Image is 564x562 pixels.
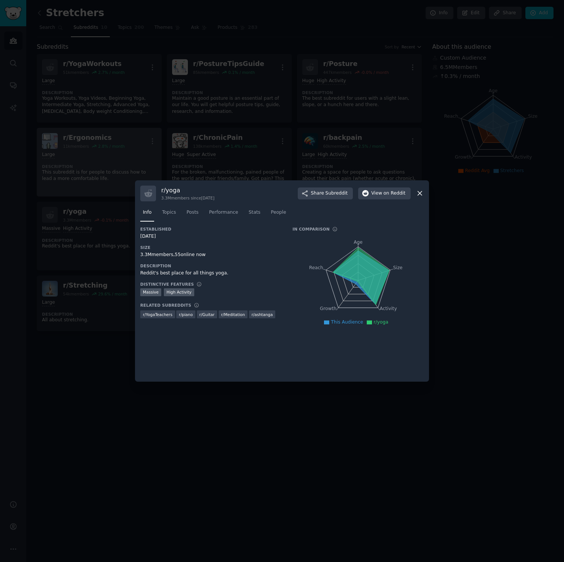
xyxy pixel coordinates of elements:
button: ShareSubreddit [298,187,353,199]
tspan: Age [354,240,363,245]
div: [DATE] [140,233,282,240]
tspan: Size [393,265,402,270]
span: People [271,209,286,216]
h3: Distinctive Features [140,282,194,287]
span: r/ piano [179,312,193,317]
span: on Reddit [384,190,405,197]
a: Posts [184,207,201,222]
a: Info [140,207,154,222]
span: Topics [162,209,176,216]
div: 3.3M members, 55 online now [140,252,282,258]
span: r/ YogaTeachers [143,312,172,317]
span: Posts [186,209,198,216]
span: r/ Meditation [221,312,245,317]
tspan: Reach [309,265,323,270]
span: r/ ashtanga [252,312,273,317]
h3: Established [140,226,282,232]
a: People [268,207,289,222]
span: Subreddit [325,190,348,197]
span: r/yoga [373,319,388,325]
h3: In Comparison [292,226,330,232]
span: Stats [249,209,260,216]
a: Topics [159,207,178,222]
h3: Size [140,245,282,250]
div: 3.3M members since [DATE] [161,195,214,201]
div: High Activity [164,288,194,296]
tspan: Growth [320,306,336,311]
h3: Description [140,263,282,268]
a: Stats [246,207,263,222]
tspan: Activity [380,306,397,311]
span: Share [311,190,348,197]
button: Viewon Reddit [358,187,411,199]
span: r/ Guitar [199,312,214,317]
div: Massive [140,288,161,296]
span: Info [143,209,151,216]
div: Reddit's best place for all things yoga. [140,270,282,277]
a: Performance [206,207,241,222]
span: View [371,190,405,197]
span: Performance [209,209,238,216]
span: This Audience [331,319,363,325]
h3: r/ yoga [161,186,214,194]
h3: Related Subreddits [140,303,191,308]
